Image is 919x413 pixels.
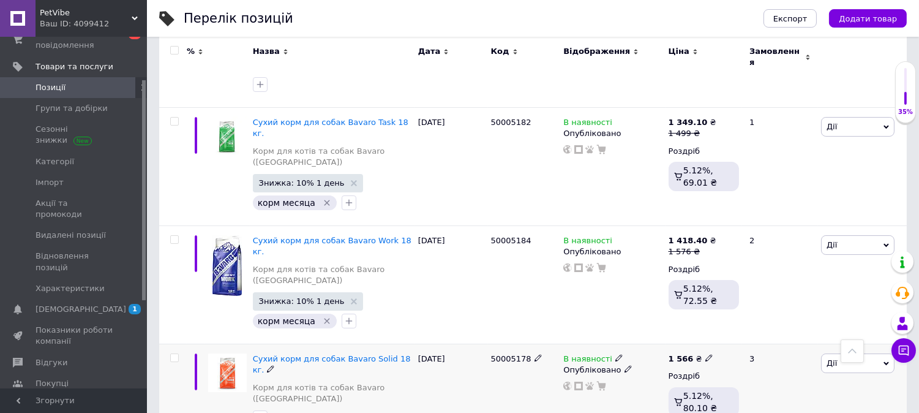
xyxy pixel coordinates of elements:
span: Знижка: 10% 1 день [259,297,345,305]
a: Сухий корм для собак Bavaro Work 18 кг. [253,236,411,256]
a: Корм для котів та собак Bavaro ([GEOGRAPHIC_DATA]) [253,382,412,404]
span: Сезонні знижки [36,124,113,146]
div: Опубліковано [563,246,662,257]
a: Корм для котів та собак Bavaro ([GEOGRAPHIC_DATA]) [253,264,412,286]
div: ₴ [669,235,716,246]
span: 5.12%, 80.10 ₴ [683,391,717,413]
span: Замовлення та повідомлення [36,29,113,51]
span: Групи та добірки [36,103,108,114]
img: Сухий корм для собак Bavaro Solid 18 кг. [208,354,247,392]
span: Показники роботи компанії [36,325,113,347]
b: 1 566 [669,354,694,363]
span: % [187,46,195,57]
div: [DATE] [415,226,488,344]
a: Сухий корм для собак Bavaro Task 18 кг. [253,118,408,138]
span: В наявності [563,236,612,249]
b: 1 349.10 [669,118,708,127]
span: 5.12%, 69.01 ₴ [683,165,717,188]
span: Відгуки [36,357,67,368]
div: Перелік позицій [184,12,293,25]
span: [DEMOGRAPHIC_DATA] [36,304,126,315]
span: 50005184 [491,236,531,245]
a: Корм для котів та собак Bavaro ([GEOGRAPHIC_DATA]) [253,146,412,168]
span: Позиції [36,82,66,93]
span: В наявності [563,354,612,367]
span: корм месяца [258,198,315,208]
b: 1 418.40 [669,236,708,245]
div: Роздріб [669,371,739,382]
span: Видалені позиції [36,230,106,241]
button: Чат з покупцем [891,338,916,363]
a: Сухий корм для собак Bavaro Solid 18 кг. [253,354,411,374]
div: Роздріб [669,264,739,275]
span: Дії [827,358,837,368]
div: 35% [896,108,915,116]
div: Роздріб [669,146,739,157]
span: Відновлення позицій [36,251,113,273]
svg: Видалити мітку [322,198,332,208]
div: 1 576 ₴ [669,246,716,257]
span: 50005178 [491,354,531,363]
img: Сухий корм для собак Bavaro Task 18 кг. [208,117,247,156]
span: PetVibe [40,7,132,18]
span: корм месяца [258,316,315,326]
div: Опубліковано [563,128,662,139]
button: Додати товар [829,9,907,28]
div: 1 [742,108,818,226]
button: Експорт [763,9,817,28]
span: 1 [129,304,141,314]
span: Дії [827,240,837,249]
span: Додати товар [839,14,897,23]
div: 1 499 ₴ [669,128,716,139]
span: Експорт [773,14,808,23]
svg: Видалити мітку [322,316,332,326]
div: 2 [742,226,818,344]
span: 5.12%, 72.55 ₴ [683,284,717,306]
img: Сухий корм для собак Bavaro Work 18 кг. [212,235,242,296]
span: Покупці [36,378,69,389]
div: Опубліковано [563,365,662,376]
span: Акції та промокоди [36,198,113,220]
div: [DATE] [415,108,488,226]
span: Товари та послуги [36,61,113,72]
span: Характеристики [36,283,105,294]
span: Категорії [36,156,74,167]
span: В наявності [563,118,612,131]
span: Дії [827,122,837,131]
div: ₴ [669,354,713,365]
span: 50005182 [491,118,531,127]
span: Назва [253,46,280,57]
div: Ваш ID: 4099412 [40,18,147,29]
span: Знижка: 10% 1 день [259,179,345,187]
span: Імпорт [36,177,64,188]
div: ₴ [669,117,716,128]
